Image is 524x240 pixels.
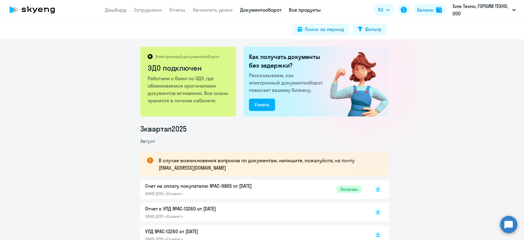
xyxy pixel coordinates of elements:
p: ОАНО ДПО «Скаенг» [145,191,274,196]
h2: Как получать документы без задержки? [249,53,325,70]
div: Баланс [417,6,433,14]
p: Работаем с Вами по ЭДО, где обмениваемся оригиналами документов мгновенно. Все сканы хранятся в л... [148,75,230,104]
span: RU [378,6,383,14]
span: Август [140,138,155,144]
button: Узнать [249,99,275,111]
a: Сотрудники [134,7,162,13]
p: ОАНО ДПО «Скаенг» [145,214,274,219]
div: Фильтр [365,26,382,33]
button: RU [374,4,394,16]
p: Счет на оплату покупателю №AC-9865 от [DATE] [145,182,274,190]
a: Отчет к УПД №AC-13260 от [DATE]ОАНО ДПО «Скаенг» [145,205,361,219]
div: Узнать [254,101,270,108]
p: Рассказываем, как электронный документооборот помогает вашему бизнесу. [249,72,325,94]
h2: ЭДО подключен [148,63,230,73]
p: Электронный документооборот [155,54,219,59]
a: Начислить уроки [193,7,233,13]
span: Оплачен [337,186,361,193]
li: 3 квартал 2025 [140,124,389,134]
p: Хим Техно, ГОРХИМ ТЕХНО, ООО [452,2,510,17]
button: Хим Техно, ГОРХИМ ТЕХНО, ООО [449,2,519,17]
a: Дашборд [105,7,126,13]
img: balance [436,7,442,13]
a: Документооборот [240,7,281,13]
div: Поиск за период [305,26,344,33]
p: Отчет к УПД №AC-13260 от [DATE] [145,205,274,212]
a: Счет на оплату покупателю №AC-9865 от [DATE]ОАНО ДПО «Скаенг»Оплачен [145,182,361,196]
p: В случае возникновения вопросов по документам, напишите, пожалуйста, на почту [EMAIL_ADDRESS][DOM... [159,157,378,171]
img: connected [320,47,389,116]
button: Балансbalance [413,4,446,16]
a: Все продукты [289,7,321,13]
button: Фильтр [353,24,386,35]
a: Отчеты [169,7,185,13]
button: Поиск за период [293,24,349,35]
p: УПД №AC-13260 от [DATE] [145,228,274,235]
